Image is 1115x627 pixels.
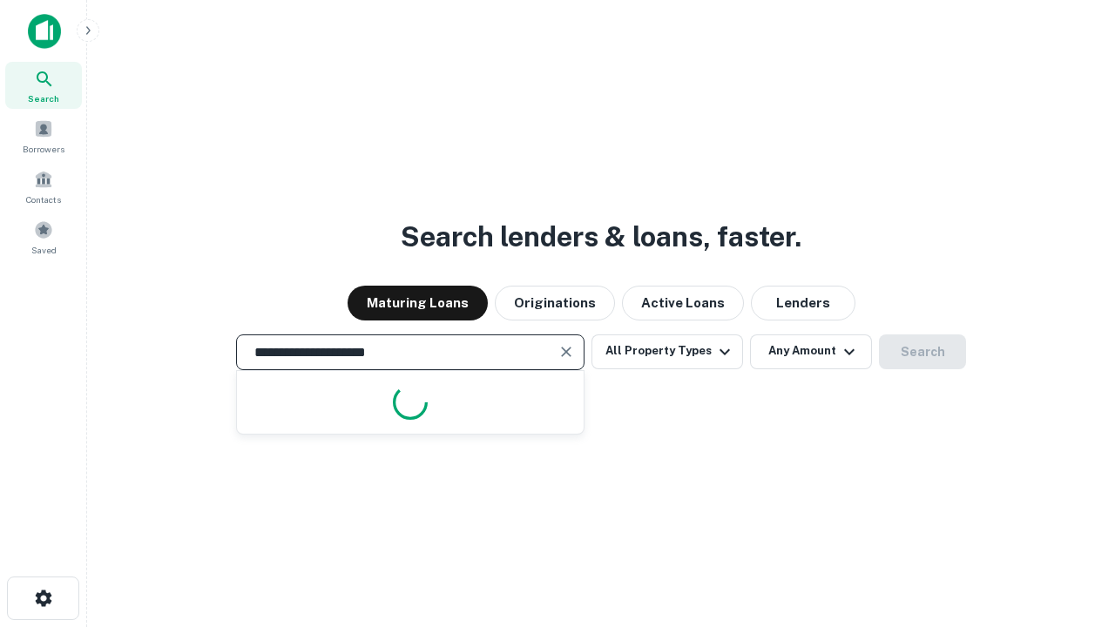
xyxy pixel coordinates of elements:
[554,340,578,364] button: Clear
[28,91,59,105] span: Search
[591,334,743,369] button: All Property Types
[348,286,488,320] button: Maturing Loans
[5,62,82,109] a: Search
[622,286,744,320] button: Active Loans
[5,213,82,260] a: Saved
[23,142,64,156] span: Borrowers
[495,286,615,320] button: Originations
[31,243,57,257] span: Saved
[5,112,82,159] a: Borrowers
[750,334,872,369] button: Any Amount
[401,216,801,258] h3: Search lenders & loans, faster.
[1028,488,1115,571] iframe: Chat Widget
[5,163,82,210] a: Contacts
[28,14,61,49] img: capitalize-icon.png
[751,286,855,320] button: Lenders
[26,192,61,206] span: Contacts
